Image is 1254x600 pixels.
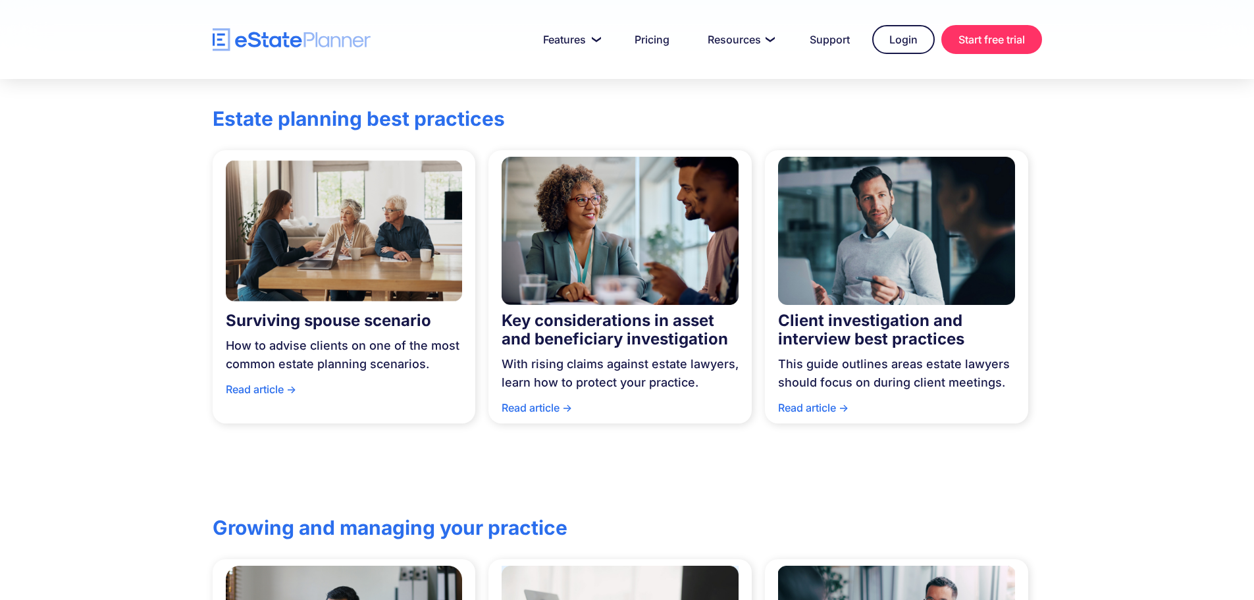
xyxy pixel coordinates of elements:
[502,348,739,398] div: With rising claims against estate lawyers, learn how to protect your practice.
[502,398,739,423] div: Read article ->
[619,26,685,53] a: Pricing
[226,380,463,405] div: Read article ->
[213,150,476,423] a: Surviving spouse scenarioHow to advise clients on one of the most common estate planning scenario...
[692,26,787,53] a: Resources
[226,312,463,330] div: Surviving spouse scenario
[213,107,586,130] h2: Estate planning best practices
[794,26,866,53] a: Support
[213,516,586,539] h2: Growing and managing your practice
[527,26,612,53] a: Features
[488,150,752,423] a: Key considerations in asset and beneficiary investigationWith rising claims against estate lawyer...
[502,312,739,348] div: Key considerations in asset and beneficiary investigation
[941,25,1042,54] a: Start free trial
[872,25,935,54] a: Login
[213,28,371,51] a: home
[226,330,463,380] div: How to advise clients on one of the most common estate planning scenarios.
[778,348,1015,398] div: This guide outlines areas estate lawyers should focus on during client meetings.
[778,398,1015,423] div: Read article ->
[765,150,1028,423] a: Client investigation and interview best practicesThis guide outlines areas estate lawyers should ...
[778,312,1015,348] div: Client investigation and interview best practices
